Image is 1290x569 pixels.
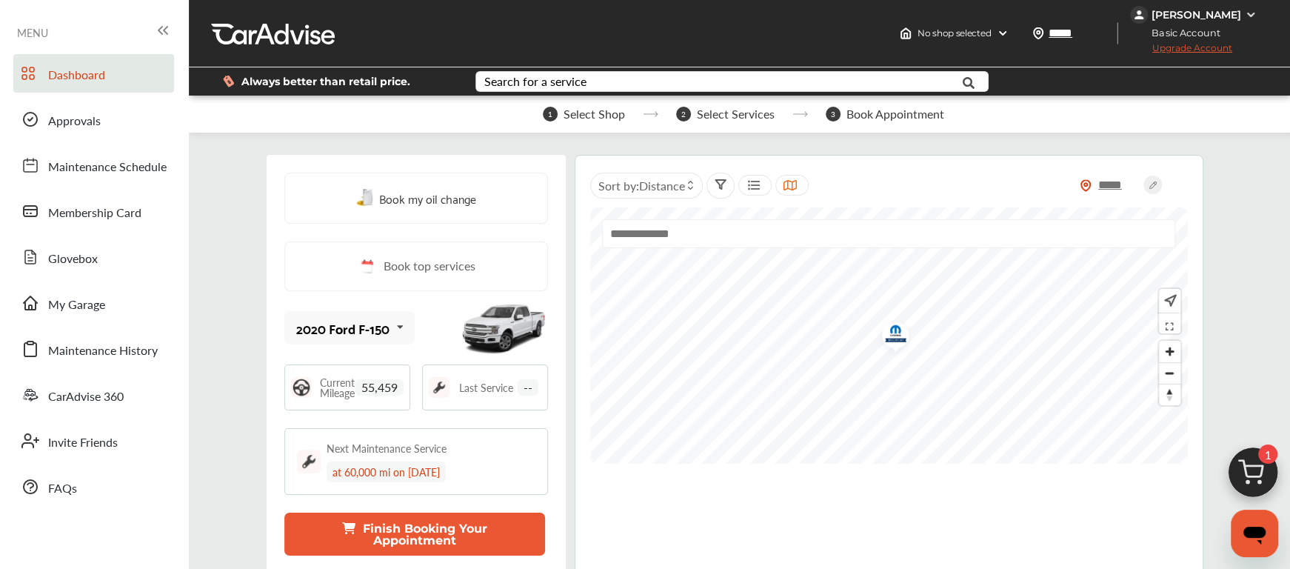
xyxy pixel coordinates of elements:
[871,315,910,357] img: logo-mopar.png
[48,112,101,131] span: Approvals
[379,188,476,208] span: Book my oil change
[48,387,124,407] span: CarAdvise 360
[48,66,105,85] span: Dashboard
[241,76,410,87] span: Always better than retail price.
[1159,384,1180,405] button: Reset bearing to north
[48,204,141,223] span: Membership Card
[13,100,174,139] a: Approvals
[643,111,658,117] img: stepper-arrow.e24c07c6.svg
[13,467,174,506] a: FAQs
[484,76,586,87] div: Search for a service
[356,189,375,207] img: oil-change.e5047c97.svg
[357,257,376,276] img: cal_icon.0803b883.svg
[826,107,840,122] span: 3
[13,238,174,276] a: Glovebox
[13,54,174,93] a: Dashboard
[356,188,476,208] a: Book my oil change
[291,377,312,398] img: steering_logo
[564,107,625,121] span: Select Shop
[355,379,404,396] span: 55,459
[846,107,944,121] span: Book Appointment
[1217,441,1289,512] img: cart_icon.3d0951e8.svg
[918,27,991,39] span: No shop selected
[284,242,547,291] a: Book top services
[48,342,158,361] span: Maintenance History
[1080,179,1092,192] img: location_vector_orange.38f05af8.svg
[13,330,174,368] a: Maintenance History
[590,207,1189,464] canvas: Map
[13,376,174,414] a: CarAdvise 360
[1258,445,1277,464] span: 1
[296,321,390,336] div: 2020 Ford F-150
[1132,25,1231,41] span: Basic Account
[319,377,355,398] span: Current Mileage
[13,422,174,460] a: Invite Friends
[697,107,775,121] span: Select Services
[997,27,1009,39] img: header-down-arrow.9dd2ce7d.svg
[327,441,447,456] div: Next Maintenance Service
[543,107,558,122] span: 1
[1032,27,1044,39] img: location_vector.a44bc228.svg
[1231,510,1278,557] iframe: Button to launch messaging window
[1117,22,1118,44] img: header-divider.bc55588e.svg
[13,284,174,322] a: My Garage
[297,450,321,473] img: maintenance_logo
[384,257,475,276] span: Book top services
[676,107,691,122] span: 2
[1130,6,1148,24] img: jVpblrzwTbfkPYzPPzSLxeg0AAAAASUVORK5CYII=
[48,433,118,453] span: Invite Friends
[900,27,912,39] img: header-home-logo.8d720a4f.svg
[429,377,450,398] img: maintenance_logo
[1130,42,1232,61] span: Upgrade Account
[1152,8,1241,21] div: [PERSON_NAME]
[871,315,908,357] div: Map marker
[459,295,548,362] img: mobile_13194_st0640_046.jpg
[48,296,105,315] span: My Garage
[639,177,685,194] span: Distance
[284,513,544,556] button: Finish Booking Your Appointment
[48,250,98,269] span: Glovebox
[518,379,538,396] span: --
[13,146,174,184] a: Maintenance Schedule
[459,382,513,393] span: Last Service
[792,111,808,117] img: stepper-arrow.e24c07c6.svg
[327,462,446,482] div: at 60,000 mi on [DATE]
[1245,9,1257,21] img: WGsFRI8htEPBVLJbROoPRyZpYNWhNONpIPPETTm6eUC0GeLEiAAAAAElFTkSuQmCC
[48,158,167,177] span: Maintenance Schedule
[1159,363,1180,384] span: Zoom out
[1161,293,1177,309] img: recenter.ce011a49.svg
[1159,362,1180,384] button: Zoom out
[1159,341,1180,362] button: Zoom in
[17,27,48,39] span: MENU
[223,75,234,87] img: dollor_label_vector.a70140d1.svg
[48,479,77,499] span: FAQs
[598,177,685,194] span: Sort by :
[13,192,174,230] a: Membership Card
